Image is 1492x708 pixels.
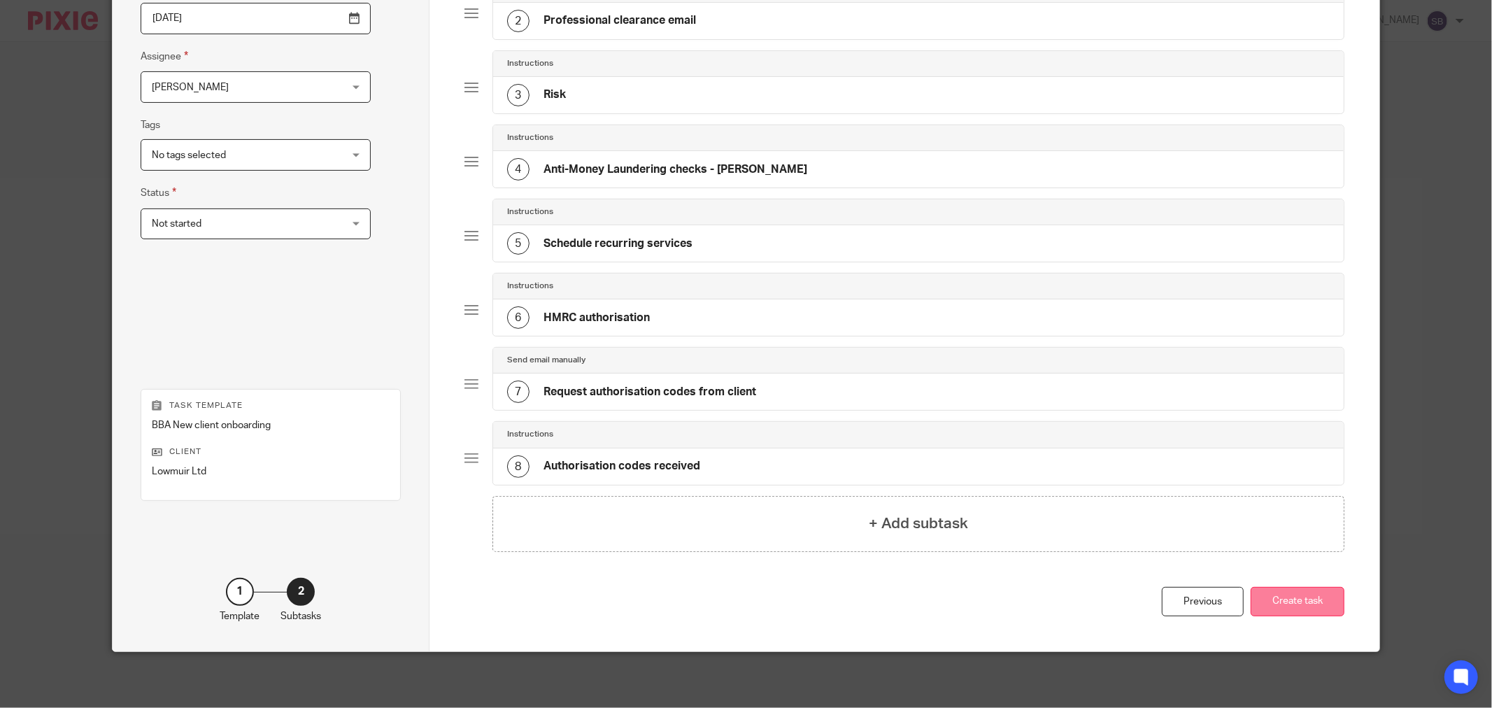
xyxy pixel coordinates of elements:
[1251,587,1344,617] button: Create task
[507,132,553,143] h4: Instructions
[141,185,176,201] label: Status
[152,465,390,479] p: Lowmuir Ltd
[507,232,530,255] div: 5
[869,513,968,534] h4: + Add subtask
[152,219,201,229] span: Not started
[507,306,530,329] div: 6
[507,455,530,478] div: 8
[543,13,696,28] h4: Professional clearance email
[543,162,807,177] h4: Anti-Money Laundering checks - [PERSON_NAME]
[543,459,700,474] h4: Authorisation codes received
[287,578,315,606] div: 2
[152,83,229,92] span: [PERSON_NAME]
[507,206,553,218] h4: Instructions
[543,87,566,102] h4: Risk
[152,418,390,432] p: BBA New client onboarding
[543,385,756,399] h4: Request authorisation codes from client
[507,58,553,69] h4: Instructions
[507,381,530,403] div: 7
[507,281,553,292] h4: Instructions
[141,3,371,34] input: Pick a date
[152,446,390,458] p: Client
[141,48,188,64] label: Assignee
[152,150,226,160] span: No tags selected
[507,355,585,366] h4: Send email manually
[220,609,260,623] p: Template
[543,236,692,251] h4: Schedule recurring services
[152,400,390,411] p: Task template
[507,10,530,32] div: 2
[226,578,254,606] div: 1
[280,609,321,623] p: Subtasks
[507,429,553,440] h4: Instructions
[507,84,530,106] div: 3
[1162,587,1244,617] div: Previous
[141,118,160,132] label: Tags
[507,158,530,180] div: 4
[543,311,650,325] h4: HMRC authorisation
